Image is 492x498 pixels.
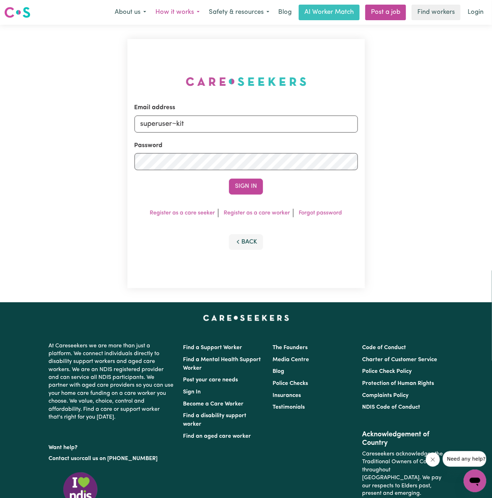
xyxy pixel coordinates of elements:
input: Email address [135,116,358,133]
a: Find a disability support worker [183,413,246,427]
a: Login [463,5,488,20]
a: Police Check Policy [362,369,412,374]
iframe: Button to launch messaging window [464,470,486,492]
label: Password [135,141,163,150]
p: or [48,452,175,465]
p: At Careseekers we are more than just a platform. We connect individuals directly to disability su... [48,339,175,424]
a: Testimonials [273,404,305,410]
a: Register as a care seeker [150,210,215,216]
a: Complaints Policy [362,393,409,398]
a: NDIS Code of Conduct [362,404,421,410]
a: Post your care needs [183,377,238,383]
a: Post a job [365,5,406,20]
h2: Acknowledgement of Country [362,430,444,447]
img: Careseekers logo [4,6,30,19]
button: How it works [151,5,204,20]
button: About us [110,5,151,20]
button: Sign In [229,179,263,194]
label: Email address [135,103,176,112]
a: Contact us [48,456,76,461]
a: Protection of Human Rights [362,381,434,386]
a: Become a Care Worker [183,401,244,407]
a: Police Checks [273,381,308,386]
iframe: Message from company [443,451,486,467]
a: Charter of Customer Service [362,357,437,363]
a: Register as a care worker [224,210,290,216]
p: Want help? [48,441,175,452]
a: Media Centre [273,357,309,363]
a: Sign In [183,389,201,395]
button: Safety & resources [204,5,274,20]
a: Blog [274,5,296,20]
a: AI Worker Match [299,5,360,20]
a: Find workers [412,5,460,20]
a: call us on [PHONE_NUMBER] [82,456,158,461]
button: Back [229,234,263,250]
a: Careseekers logo [4,4,30,21]
a: Find a Support Worker [183,345,242,351]
iframe: Close message [426,453,440,467]
a: Code of Conduct [362,345,406,351]
a: Blog [273,369,284,374]
a: The Founders [273,345,308,351]
a: Careseekers home page [203,315,289,321]
a: Forgot password [299,210,342,216]
a: Find an aged care worker [183,433,251,439]
a: Insurances [273,393,301,398]
a: Find a Mental Health Support Worker [183,357,261,371]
